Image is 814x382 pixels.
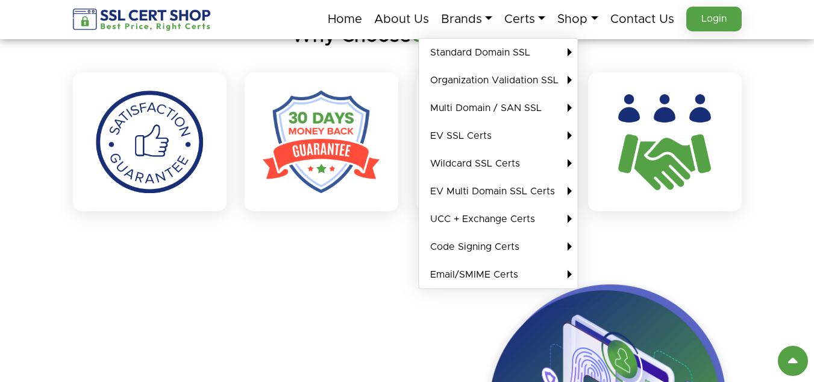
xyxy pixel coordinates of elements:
a: About Us [374,7,429,32]
a: Multi Domain / SAN SSL [419,94,578,122]
a: Standard Domain SSL [419,39,578,66]
strong: Certs Shop? [411,27,522,46]
img: Satisfaction Guarantee [91,91,208,193]
a: UCC + Exchange Certs [419,205,578,233]
a: EV SSL Certs [419,122,578,150]
a: Wildcard SSL Certs [419,150,578,177]
a: Home [328,7,362,32]
a: Organization Validation SSL [419,66,578,94]
img: 30days Guarantee [263,91,380,193]
img: Handshaking and three person [606,91,724,193]
a: Certs [504,7,545,32]
a: Contact Us [610,7,674,32]
a: Email/SMIME Certs [419,261,578,288]
a: EV Multi Domain SSL Certs [419,177,578,205]
a: Shop [557,7,598,32]
a: Login [686,7,742,31]
img: sslcertshop-logo [73,8,212,31]
a: Code Signing Certs [419,233,578,261]
a: Brands [441,7,492,32]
